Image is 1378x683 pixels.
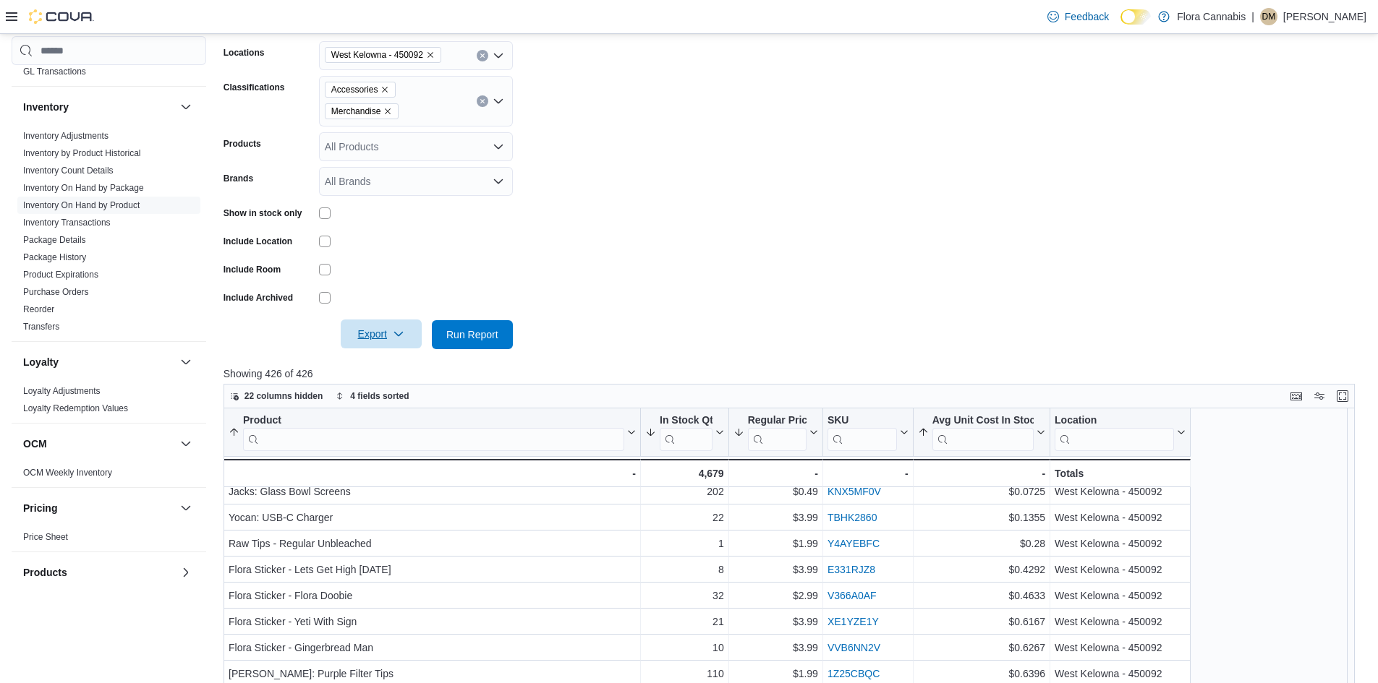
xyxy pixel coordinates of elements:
div: - [917,465,1045,482]
span: OCM Weekly Inventory [23,467,112,478]
span: Merchandise [325,103,399,119]
button: OCM [23,437,174,451]
div: West Kelowna - 450092 [1055,509,1186,526]
button: Loyalty [177,353,195,371]
a: Reorder [23,304,54,314]
span: Price Sheet [23,531,68,543]
div: 1 [645,535,724,552]
div: Regular Price [747,414,806,451]
span: GL Transactions [23,66,86,77]
a: Transfers [23,322,59,332]
span: West Kelowna - 450092 [325,47,441,63]
label: Classifications [224,82,285,93]
div: Delaney Matthews [1260,8,1277,25]
p: Showing 426 of 426 [224,366,1366,381]
div: West Kelowna - 450092 [1055,639,1186,656]
div: $1.99 [733,665,817,682]
div: $3.99 [733,561,817,578]
button: OCM [177,435,195,452]
a: TBHK2860 [828,512,877,523]
div: Pricing [12,528,206,551]
div: Raw Tips - Regular Unbleached [229,535,636,552]
button: Clear input [477,50,488,61]
button: Pricing [177,499,195,517]
div: Location [1055,414,1174,428]
a: Inventory Transactions [23,218,111,228]
h3: OCM [23,437,47,451]
p: [PERSON_NAME] [1283,8,1366,25]
div: Loyalty [12,382,206,423]
button: Open list of options [493,141,504,153]
input: Dark Mode [1120,9,1151,25]
button: Run Report [432,320,513,349]
div: 110 [645,665,724,682]
div: West Kelowna - 450092 [1055,483,1186,500]
button: Pricing [23,501,174,515]
div: $1.99 [733,535,817,552]
span: Accessories [331,82,378,97]
a: Inventory On Hand by Product [23,200,140,210]
button: Remove Accessories from selection in this group [380,85,389,94]
label: Show in stock only [224,207,302,219]
div: 32 [645,587,724,604]
a: Inventory Count Details [23,166,114,176]
a: Loyalty Adjustments [23,386,101,396]
span: Inventory Adjustments [23,130,109,142]
a: VVB6NN2V [828,642,880,653]
div: $0.0725 [917,483,1045,500]
button: Loyalty [23,355,174,369]
span: Inventory On Hand by Package [23,182,144,194]
div: [PERSON_NAME]: Purple Filter Tips [229,665,636,682]
span: Loyalty Redemption Values [23,403,128,414]
div: $0.6396 [917,665,1045,682]
div: OCM [12,464,206,487]
div: SKU [828,414,897,428]
button: 22 columns hidden [224,387,329,405]
a: 1Z25CBQC [828,668,880,679]
div: Flora Sticker - Flora Doobie [229,587,636,604]
div: Yocan: USB-C Charger [229,509,636,526]
label: Locations [224,47,265,59]
p: Flora Cannabis [1177,8,1246,25]
span: Feedback [1065,9,1109,24]
div: Jacks: Glass Bowl Screens [229,483,636,500]
div: West Kelowna - 450092 [1055,561,1186,578]
span: West Kelowna - 450092 [331,48,423,62]
label: Brands [224,173,253,184]
div: $0.6267 [917,639,1045,656]
a: OCM Weekly Inventory [23,468,112,478]
span: Export [349,319,413,348]
div: $0.28 [917,535,1045,552]
div: $0.49 [733,483,817,500]
div: Avg Unit Cost In Stock [932,414,1033,451]
button: In Stock Qty [645,414,724,451]
button: SKU [828,414,909,451]
a: Package Details [23,235,86,245]
div: $0.6167 [917,613,1045,630]
div: Flora Sticker - Yeti With Sign [229,613,636,630]
button: Enter fullscreen [1334,387,1351,405]
div: Regular Price [747,414,806,428]
button: Remove West Kelowna - 450092 from selection in this group [426,51,435,59]
a: Package History [23,252,86,262]
p: | [1251,8,1254,25]
div: 8 [645,561,724,578]
div: SKU URL [828,414,897,451]
button: Inventory [177,98,195,116]
div: In Stock Qty [660,414,713,451]
a: Feedback [1042,2,1115,31]
h3: Pricing [23,501,57,515]
h3: Products [23,565,67,580]
label: Products [224,138,261,150]
div: Finance [12,46,206,86]
button: Export [341,319,422,348]
div: Totals [1055,465,1186,482]
a: XE1YZE1Y [828,616,879,627]
button: Display options [1311,387,1328,405]
a: E331RJZ8 [828,564,875,575]
button: Products [23,565,174,580]
div: West Kelowna - 450092 [1055,665,1186,682]
button: 4 fields sorted [330,387,414,405]
a: KNX5MF0V [828,486,881,497]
